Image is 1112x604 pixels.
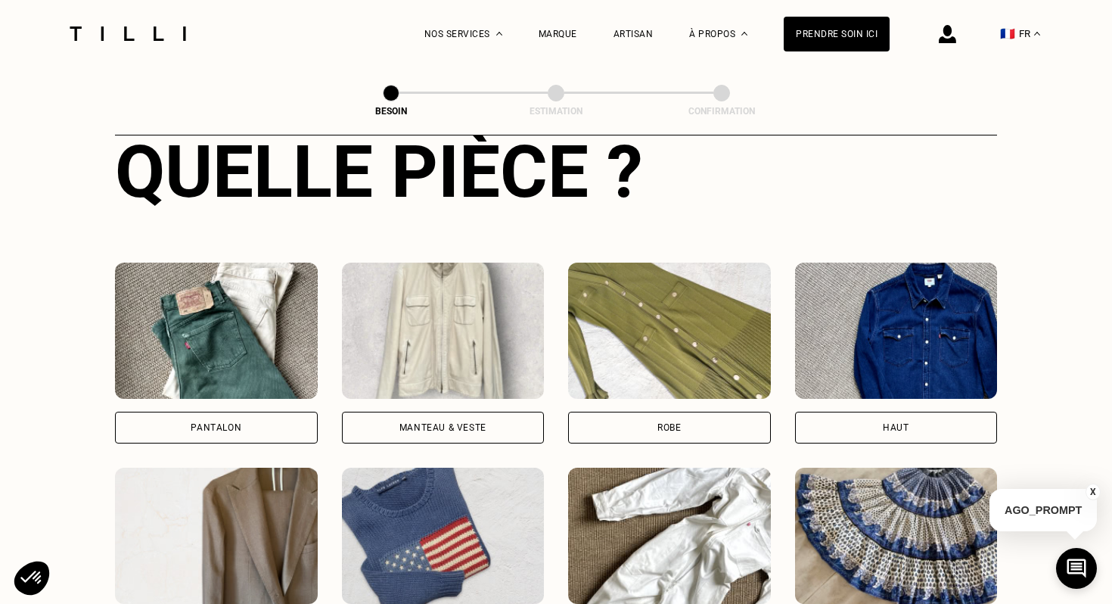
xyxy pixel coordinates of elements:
img: Tilli retouche votre Tailleur [115,468,318,604]
p: AGO_PROMPT [989,489,1097,531]
img: Tilli retouche votre Manteau & Veste [342,263,545,399]
div: Confirmation [646,106,797,117]
img: Tilli retouche votre Robe [568,263,771,399]
a: Artisan [613,29,654,39]
img: menu déroulant [1034,32,1040,36]
img: Menu déroulant à propos [741,32,747,36]
a: Prendre soin ici [784,17,890,51]
img: icône connexion [939,25,956,43]
span: 🇫🇷 [1000,26,1015,41]
img: Tilli retouche votre Haut [795,263,998,399]
button: X [1086,484,1101,500]
img: Tilli retouche votre Jupe [795,468,998,604]
a: Marque [539,29,577,39]
img: Tilli retouche votre Pull & gilet [342,468,545,604]
img: Tilli retouche votre Pantalon [115,263,318,399]
div: Estimation [480,106,632,117]
div: Robe [657,423,681,432]
div: Pantalon [191,423,241,432]
img: Menu déroulant [496,32,502,36]
div: Quelle pièce ? [115,129,997,214]
img: Logo du service de couturière Tilli [64,26,191,41]
div: Besoin [315,106,467,117]
div: Haut [883,423,909,432]
div: Manteau & Veste [399,423,486,432]
img: Tilli retouche votre Combinaison [568,468,771,604]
